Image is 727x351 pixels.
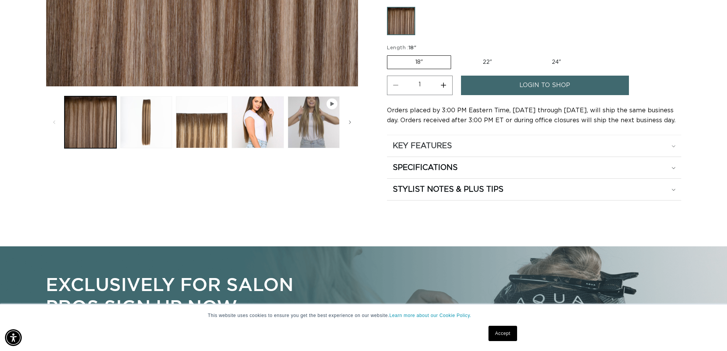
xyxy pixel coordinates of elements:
[387,44,417,52] legend: Length :
[46,114,63,131] button: Slide left
[393,141,452,151] h2: KEY FEATURES
[120,96,172,148] button: Load image 2 in gallery view
[387,7,415,35] img: Como Root Tap - Q Weft
[387,7,415,39] a: Como Root Tap - Q Weft
[387,55,451,69] label: 18"
[393,163,458,173] h2: SPECIFICATIONS
[208,312,519,319] p: This website uses cookies to ensure you get the best experience on our website.
[393,184,503,194] h2: STYLIST NOTES & PLUS TIPS
[488,326,517,341] a: Accept
[387,135,681,157] summary: KEY FEATURES
[288,96,340,148] button: Play video 1 in gallery view
[342,114,358,131] button: Slide right
[409,45,416,50] span: 18"
[387,157,681,178] summary: SPECIFICATIONS
[64,96,116,148] button: Load image 1 in gallery view
[176,96,228,148] button: Load image 3 in gallery view
[519,76,570,95] span: login to shop
[389,313,471,318] a: Learn more about our Cookie Policy.
[455,56,520,69] label: 22"
[46,273,308,317] p: Exclusively for Salon Pros Sign Up Now
[387,107,675,123] span: Orders placed by 3:00 PM Eastern Time, [DATE] through [DATE], will ship the same business day. Or...
[524,56,589,69] label: 24"
[5,329,22,346] div: Accessibility Menu
[387,179,681,200] summary: STYLIST NOTES & PLUS TIPS
[232,96,284,148] button: Load image 4 in gallery view
[461,76,629,95] a: login to shop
